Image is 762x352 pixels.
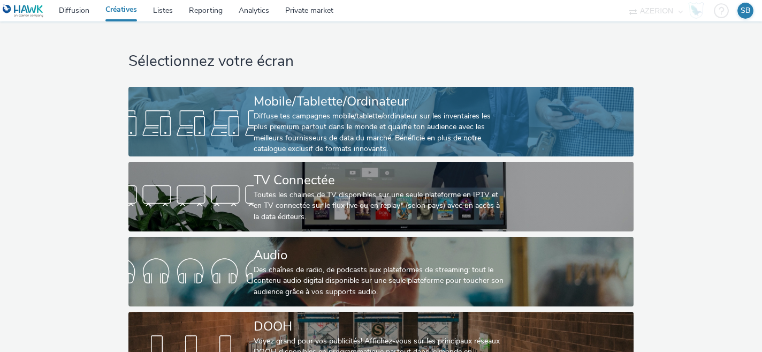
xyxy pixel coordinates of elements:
div: Des chaînes de radio, de podcasts aux plateformes de streaming: tout le contenu audio digital dis... [254,265,504,297]
a: AudioDes chaînes de radio, de podcasts aux plateformes de streaming: tout le contenu audio digita... [128,237,634,306]
div: TV Connectée [254,171,504,190]
h1: Sélectionnez votre écran [128,51,634,72]
img: Hawk Academy [688,2,704,19]
div: DOOH [254,317,504,336]
div: Audio [254,246,504,265]
div: Toutes les chaines de TV disponibles sur une seule plateforme en IPTV et en TV connectée sur le f... [254,190,504,222]
div: Diffuse tes campagnes mobile/tablette/ordinateur sur les inventaires les plus premium partout dan... [254,111,504,155]
a: Hawk Academy [688,2,708,19]
img: undefined Logo [3,4,44,18]
a: Mobile/Tablette/OrdinateurDiffuse tes campagnes mobile/tablette/ordinateur sur les inventaires le... [128,87,634,156]
div: Mobile/Tablette/Ordinateur [254,92,504,111]
a: TV ConnectéeToutes les chaines de TV disponibles sur une seule plateforme en IPTV et en TV connec... [128,162,634,231]
div: SB [741,3,750,19]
